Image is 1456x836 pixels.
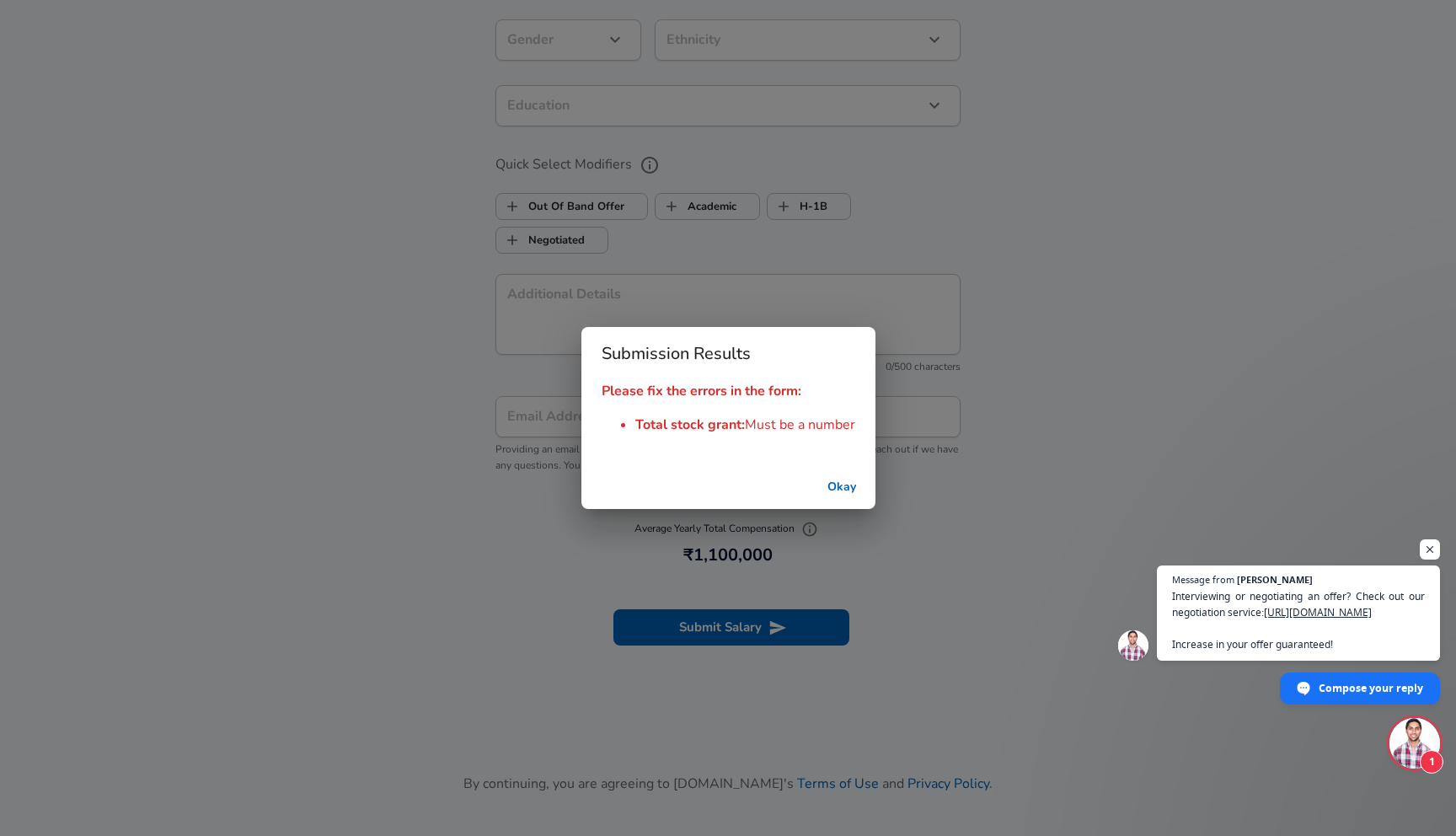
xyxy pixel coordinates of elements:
[602,382,801,400] strong: Please fix the errors in the form:
[1389,718,1440,769] div: Open chat
[581,327,875,381] h2: Submission Results
[1319,673,1423,703] span: Compose your reply
[815,472,869,503] button: successful-submission-button
[745,415,855,434] span: Must be a number
[1420,750,1443,774] span: 1
[1237,575,1313,584] span: [PERSON_NAME]
[1172,588,1425,652] span: Interviewing or negotiating an offer? Check out our negotiation service: Increase in your offer g...
[635,415,745,434] span: Total stock grant :
[1172,575,1234,584] span: Message from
